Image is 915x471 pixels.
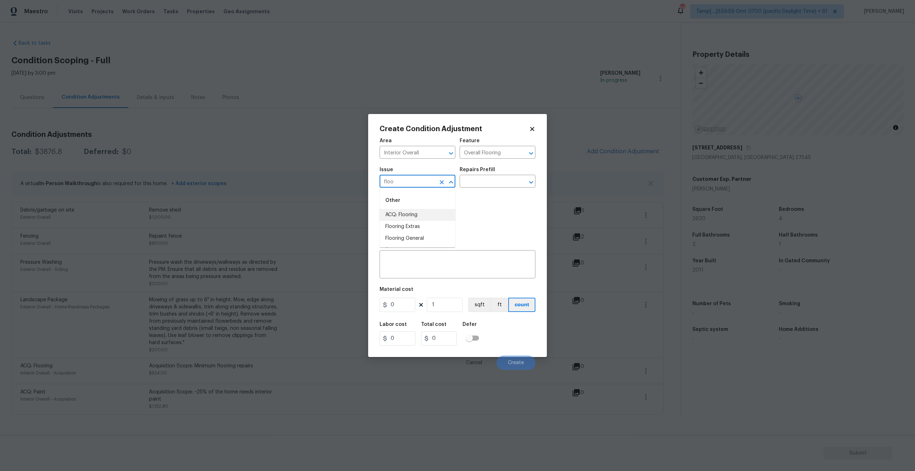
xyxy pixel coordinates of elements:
button: ft [490,298,508,312]
button: Close [446,177,456,187]
h5: Defer [463,322,477,327]
button: Create [496,356,535,370]
h5: Repairs Prefill [460,167,495,172]
div: Other [380,192,455,209]
button: Open [446,148,456,158]
h5: Total cost [421,322,446,327]
button: Clear [437,177,447,187]
li: ACQ: Flooring [380,209,455,221]
h5: Material cost [380,287,413,292]
h5: Issue [380,167,393,172]
button: count [508,298,535,312]
h2: Create Condition Adjustment [380,125,529,133]
h5: Feature [460,138,480,143]
li: Flooring General [380,233,455,244]
button: Open [526,148,536,158]
button: sqft [468,298,490,312]
h5: Area [380,138,392,143]
h5: Labor cost [380,322,407,327]
li: Flooring Extras [380,221,455,233]
span: Create [508,360,524,366]
button: Open [526,177,536,187]
span: Cancel [466,360,482,366]
button: Cancel [455,356,494,370]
